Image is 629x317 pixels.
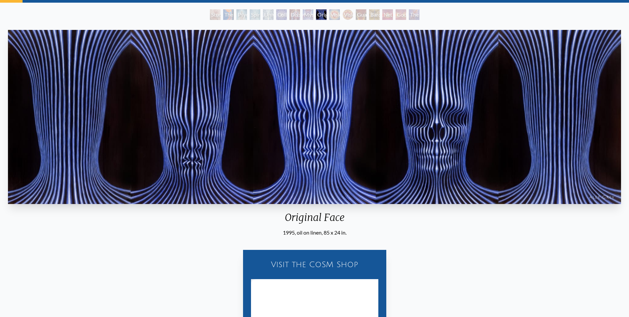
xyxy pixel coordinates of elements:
div: Dissectional Art for Tool's Lateralus CD [289,9,300,20]
div: Collective Vision [276,9,287,20]
div: Net of Being [382,9,393,20]
div: Study for the Great Turn [210,9,220,20]
div: Mystic Eye [303,9,313,20]
div: The Torch [223,9,234,20]
div: Guardian of Infinite Vision [356,9,366,20]
div: Psychic Energy System [236,9,247,20]
div: Original Face [5,211,624,229]
div: 1995, oil on linen, 85 x 24 in. [5,229,624,237]
div: Godself [396,9,406,20]
div: Universal Mind Lattice [263,9,274,20]
div: Bardo Being [369,9,380,20]
img: Original-Face-1995-Alex-Grey-Pentaptych-watermarked.jpg [8,30,621,204]
div: Vision [PERSON_NAME] [343,9,353,20]
div: The Great Turn [409,9,419,20]
div: Vision Crystal [329,9,340,20]
div: Spiritual Energy System [250,9,260,20]
div: Original Face [316,9,327,20]
a: Visit the CoSM Shop [247,254,382,275]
